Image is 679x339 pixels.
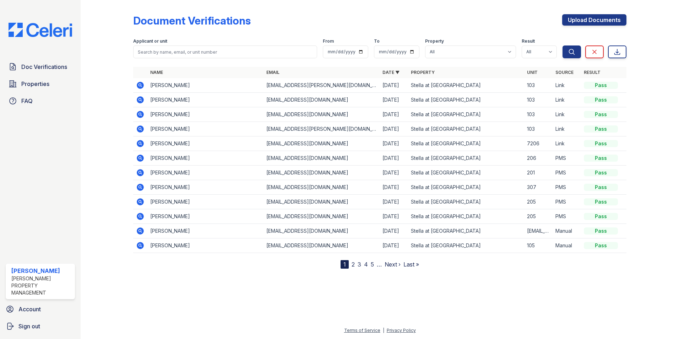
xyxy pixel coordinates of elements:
td: Link [553,93,581,107]
td: Link [553,78,581,93]
input: Search by name, email, or unit number [133,45,317,58]
a: Email [266,70,279,75]
div: Pass [584,198,618,205]
label: From [323,38,334,44]
span: Properties [21,80,49,88]
td: [DATE] [380,209,408,224]
div: Pass [584,155,618,162]
td: [EMAIL_ADDRESS][DOMAIN_NAME] [264,224,380,238]
a: Source [555,70,574,75]
td: [EMAIL_ADDRESS][DOMAIN_NAME] [264,107,380,122]
div: Pass [584,169,618,176]
td: [EMAIL_ADDRESS][DOMAIN_NAME] [264,136,380,151]
div: Pass [584,184,618,191]
td: Stella at [GEOGRAPHIC_DATA] [408,238,524,253]
td: PMS [553,166,581,180]
td: [PERSON_NAME] [147,151,264,166]
td: [PERSON_NAME] [147,78,264,93]
td: PMS [553,209,581,224]
td: Stella at [GEOGRAPHIC_DATA] [408,180,524,195]
td: 201 [524,166,553,180]
a: Result [584,70,601,75]
td: [PERSON_NAME] [147,166,264,180]
td: [PERSON_NAME] [147,180,264,195]
span: Sign out [18,322,40,330]
td: PMS [553,151,581,166]
td: Stella at [GEOGRAPHIC_DATA] [408,78,524,93]
td: 103 [524,93,553,107]
div: 1 [341,260,349,269]
td: [DATE] [380,78,408,93]
a: Last » [403,261,419,268]
a: 4 [364,261,368,268]
td: [EMAIL_ADDRESS][DOMAIN_NAME] [264,238,380,253]
td: Stella at [GEOGRAPHIC_DATA] [408,151,524,166]
td: [DATE] [380,180,408,195]
td: [EMAIL_ADDRESS][DOMAIN_NAME] [264,180,380,195]
td: [EMAIL_ADDRESS][PERSON_NAME][DOMAIN_NAME] [264,122,380,136]
td: [DATE] [380,166,408,180]
td: Stella at [GEOGRAPHIC_DATA] [408,209,524,224]
td: [DATE] [380,107,408,122]
td: [PERSON_NAME] [147,107,264,122]
td: 307 [524,180,553,195]
td: 105 [524,238,553,253]
div: Pass [584,213,618,220]
td: [PERSON_NAME] [147,195,264,209]
div: Document Verifications [133,14,251,27]
div: [PERSON_NAME] Property Management [11,275,72,296]
a: Unit [527,70,538,75]
a: Next › [385,261,401,268]
td: [DATE] [380,195,408,209]
td: [EMAIL_ADDRESS][DOMAIN_NAME] [264,195,380,209]
td: [DATE] [380,238,408,253]
span: Doc Verifications [21,63,67,71]
label: Applicant or unit [133,38,167,44]
div: Pass [584,125,618,133]
button: Sign out [3,319,78,333]
td: Stella at [GEOGRAPHIC_DATA] [408,93,524,107]
td: PMS [553,195,581,209]
td: [PERSON_NAME] [147,209,264,224]
td: 103 [524,107,553,122]
a: Account [3,302,78,316]
td: [PERSON_NAME] [147,136,264,151]
td: [DATE] [380,122,408,136]
td: [EMAIL_ADDRESS][DOMAIN_NAME] [264,166,380,180]
td: Stella at [GEOGRAPHIC_DATA] [408,136,524,151]
td: 7206 [524,136,553,151]
td: Manual [553,224,581,238]
td: [DATE] [380,224,408,238]
td: 205 [524,209,553,224]
td: [PERSON_NAME] [147,122,264,136]
td: Stella at [GEOGRAPHIC_DATA] [408,195,524,209]
div: Pass [584,140,618,147]
td: [EMAIL_ADDRESS][DOMAIN_NAME] [264,93,380,107]
td: [PERSON_NAME] [147,224,264,238]
td: Link [553,107,581,122]
td: 205 [524,195,553,209]
td: 206 [524,151,553,166]
label: Result [522,38,535,44]
td: [EMAIL_ADDRESS][PERSON_NAME][DOMAIN_NAME] [264,78,380,93]
div: [PERSON_NAME] [11,267,72,275]
a: 3 [358,261,361,268]
td: Stella at [GEOGRAPHIC_DATA] [408,166,524,180]
a: Name [150,70,163,75]
td: [EMAIL_ADDRESS][DOMAIN_NAME] [524,224,553,238]
td: [EMAIL_ADDRESS][DOMAIN_NAME] [264,209,380,224]
td: 103 [524,122,553,136]
a: Upload Documents [562,14,626,26]
td: 103 [524,78,553,93]
td: Link [553,136,581,151]
td: Stella at [GEOGRAPHIC_DATA] [408,122,524,136]
a: FAQ [6,94,75,108]
div: Pass [584,96,618,103]
a: Privacy Policy [387,328,416,333]
div: | [383,328,384,333]
a: Date ▼ [382,70,400,75]
td: Stella at [GEOGRAPHIC_DATA] [408,107,524,122]
td: Stella at [GEOGRAPHIC_DATA] [408,224,524,238]
td: [PERSON_NAME] [147,93,264,107]
span: Account [18,305,41,313]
